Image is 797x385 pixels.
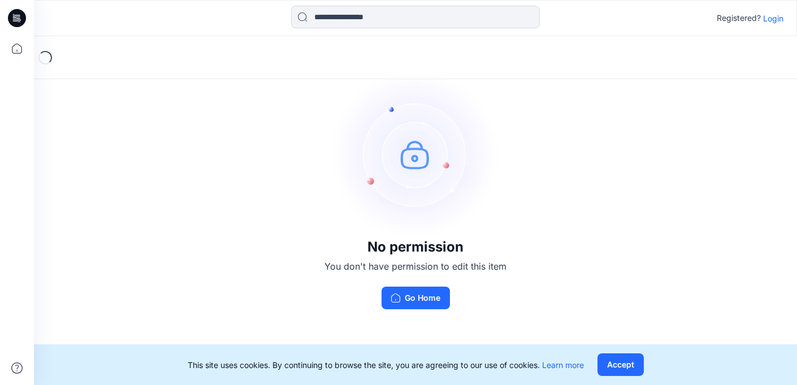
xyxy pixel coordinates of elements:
button: Accept [597,353,644,376]
p: You don't have permission to edit this item [324,259,506,273]
img: no-perm.svg [331,70,500,239]
p: Registered? [717,11,761,25]
p: Login [763,12,783,24]
p: This site uses cookies. By continuing to browse the site, you are agreeing to our use of cookies. [188,359,584,371]
a: Learn more [542,360,584,370]
h3: No permission [324,239,506,255]
button: Go Home [382,287,450,309]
